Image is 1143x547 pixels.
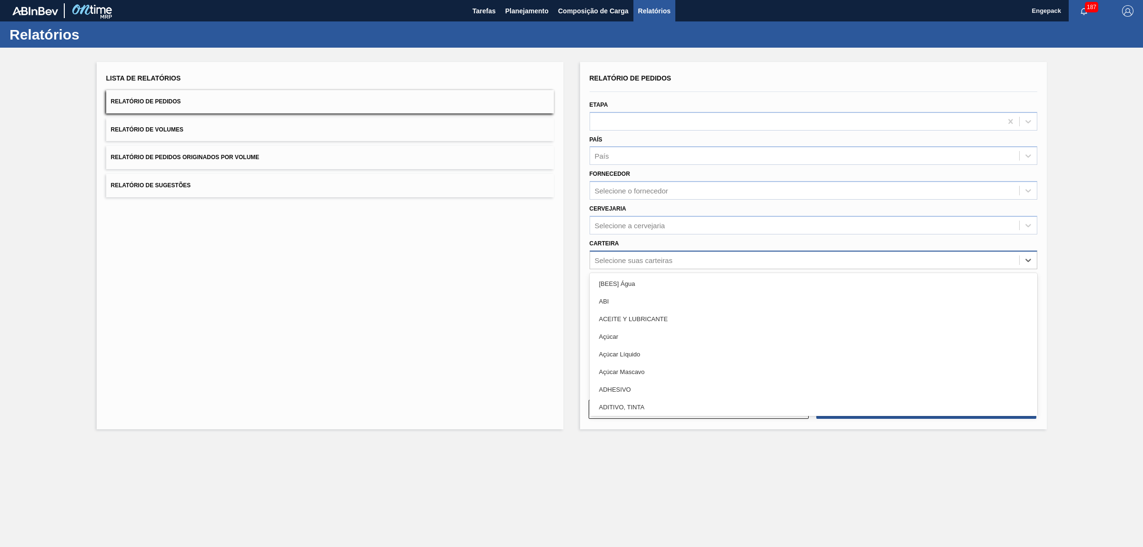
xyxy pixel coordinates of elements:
div: Selecione suas carteiras [595,256,672,264]
span: Lista de Relatórios [106,74,181,82]
img: TNhmsLtSVTkK8tSr43FrP2fwEKptu5GPRR3wAAAABJRU5ErkJggg== [12,7,58,15]
span: Relatório de Sugestões [111,182,191,189]
span: Relatórios [638,5,671,17]
div: ADITIVO, TINTA [590,398,1037,416]
span: Planejamento [505,5,549,17]
div: Selecione o fornecedor [595,187,668,195]
div: Açúcar Mascavo [590,363,1037,381]
label: Carteira [590,240,619,247]
label: País [590,136,602,143]
div: País [595,152,609,160]
button: Relatório de Pedidos Originados por Volume [106,146,554,169]
label: Fornecedor [590,171,630,177]
span: Relatório de Pedidos Originados por Volume [111,154,260,161]
img: Logout [1122,5,1133,17]
div: ACEITE Y LUBRICANTE [590,310,1037,328]
label: Cervejaria [590,205,626,212]
span: Composição de Carga [558,5,629,17]
label: Etapa [590,101,608,108]
div: ABI [590,293,1037,310]
button: Relatório de Pedidos [106,90,554,113]
span: Relatório de Pedidos [111,98,181,105]
span: Relatório de Pedidos [590,74,672,82]
button: Notificações [1069,4,1099,18]
h1: Relatórios [10,29,179,40]
div: Selecione a cervejaria [595,221,665,229]
span: 187 [1085,2,1098,12]
button: Relatório de Sugestões [106,174,554,197]
div: ADHESIVO [590,381,1037,398]
div: Açúcar [590,328,1037,345]
span: Relatório de Volumes [111,126,183,133]
span: Tarefas [472,5,496,17]
button: Limpar [589,400,809,419]
div: [BEES] Água [590,275,1037,293]
button: Relatório de Volumes [106,118,554,142]
div: Açúcar Líquido [590,345,1037,363]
